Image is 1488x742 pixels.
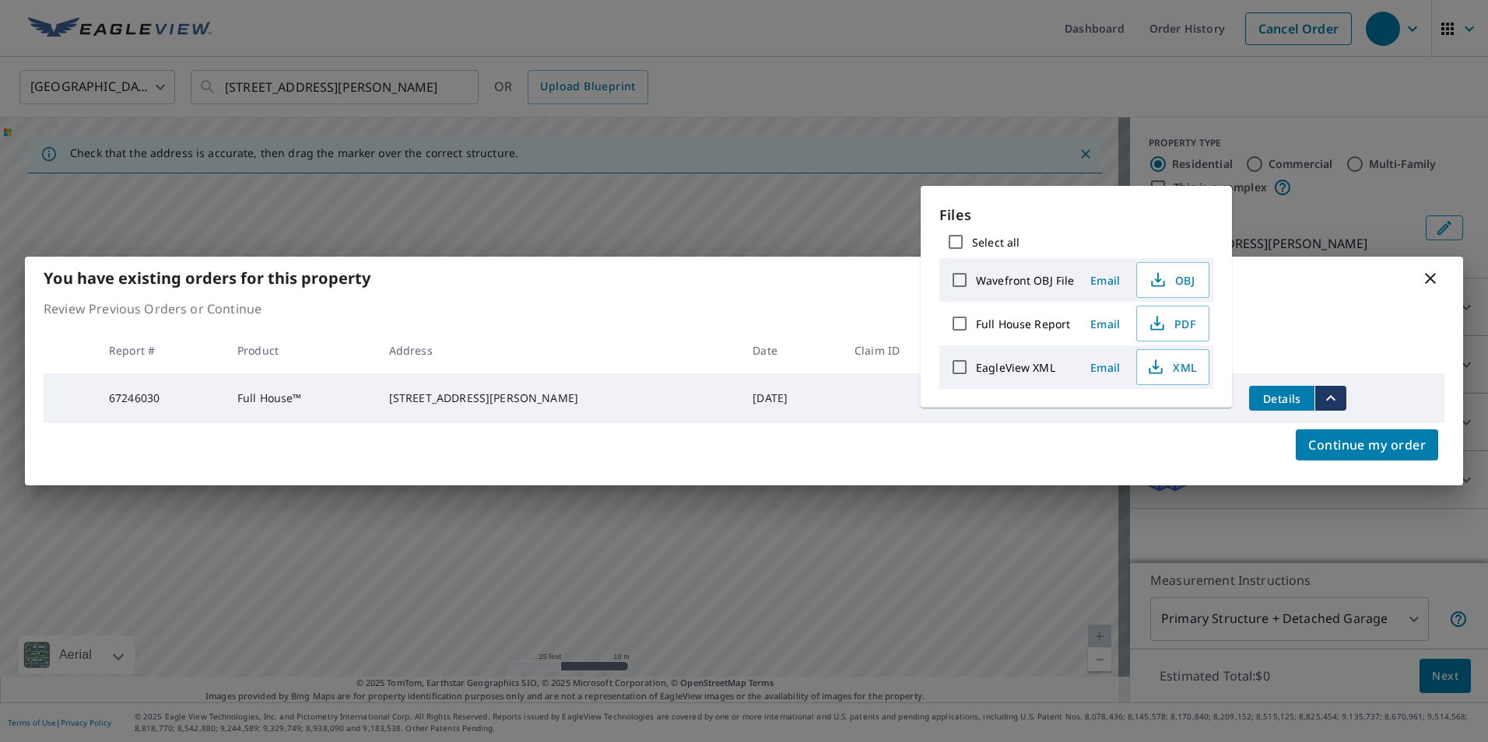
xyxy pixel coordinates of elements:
[1136,349,1209,385] button: XML
[740,327,842,373] th: Date
[1314,386,1346,411] button: filesDropdownBtn-67246030
[976,360,1055,375] label: EagleView XML
[1296,429,1438,460] button: Continue my order
[1086,360,1124,375] span: Email
[97,373,225,423] td: 67246030
[44,268,370,289] b: You have existing orders for this property
[1086,273,1124,288] span: Email
[389,390,728,406] div: [STREET_ADDRESS][PERSON_NAME]
[1086,317,1124,331] span: Email
[225,327,377,373] th: Product
[1136,262,1209,298] button: OBJ
[842,327,961,373] th: Claim ID
[1146,271,1196,289] span: OBJ
[939,205,1213,226] p: Files
[377,327,741,373] th: Address
[1080,355,1130,380] button: Email
[225,373,377,423] td: Full House™
[1080,312,1130,336] button: Email
[976,273,1074,288] label: Wavefront OBJ File
[97,327,225,373] th: Report #
[1136,306,1209,341] button: PDF
[740,373,842,423] td: [DATE]
[44,299,1444,318] p: Review Previous Orders or Continue
[1146,314,1196,333] span: PDF
[1146,358,1196,376] span: XML
[976,317,1070,331] label: Full House Report
[1249,386,1314,411] button: detailsBtn-67246030
[1080,268,1130,292] button: Email
[1258,391,1305,406] span: Details
[1308,434,1426,456] span: Continue my order
[972,235,1019,250] label: Select all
